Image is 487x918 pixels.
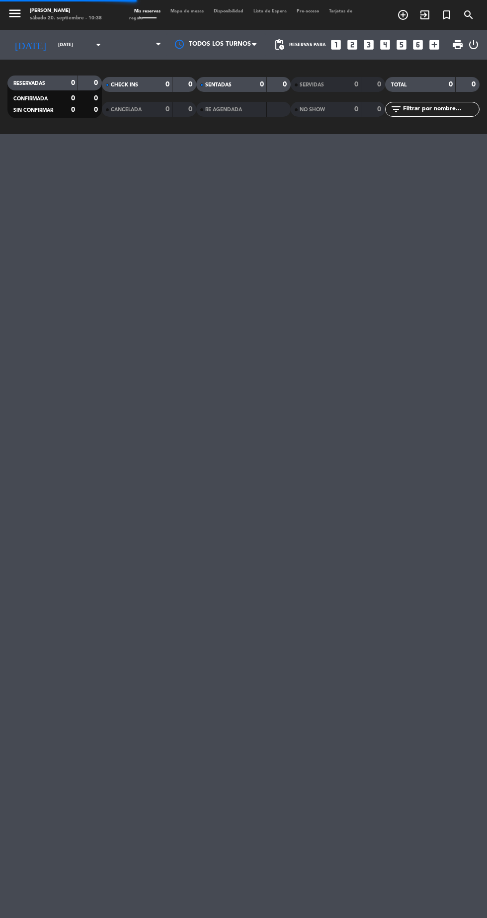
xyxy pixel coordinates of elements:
span: pending_actions [273,39,285,51]
span: Reservas para [289,42,326,48]
strong: 0 [71,106,75,113]
strong: 0 [283,81,289,88]
span: RE AGENDADA [205,107,242,112]
div: sábado 20. septiembre - 10:38 [30,15,102,22]
span: CONFIRMADA [13,96,48,101]
div: LOG OUT [468,30,480,60]
strong: 0 [94,106,100,113]
strong: 0 [94,95,100,102]
i: arrow_drop_down [92,39,104,51]
div: [PERSON_NAME] [30,7,102,15]
i: looks_5 [395,38,408,51]
span: SENTADAS [205,82,232,87]
i: looks_one [329,38,342,51]
i: add_circle_outline [397,9,409,21]
span: Mapa de mesas [165,9,209,13]
i: [DATE] [7,35,53,55]
strong: 0 [94,79,100,86]
strong: 0 [449,81,453,88]
i: looks_two [346,38,359,51]
span: Mis reservas [129,9,165,13]
span: TOTAL [391,82,406,87]
strong: 0 [260,81,264,88]
span: Lista de Espera [248,9,292,13]
span: Disponibilidad [209,9,248,13]
span: CANCELADA [111,107,142,112]
i: turned_in_not [441,9,453,21]
strong: 0 [71,95,75,102]
i: search [463,9,475,21]
strong: 0 [165,81,169,88]
span: RESERVADAS [13,81,45,86]
i: filter_list [390,103,402,115]
span: print [452,39,464,51]
strong: 0 [377,81,383,88]
button: menu [7,6,22,23]
span: CHECK INS [111,82,138,87]
strong: 0 [188,106,194,113]
strong: 0 [188,81,194,88]
strong: 0 [165,106,169,113]
strong: 0 [71,79,75,86]
span: SERVIDAS [300,82,324,87]
input: Filtrar por nombre... [402,104,479,115]
span: Pre-acceso [292,9,324,13]
i: looks_4 [379,38,392,51]
i: looks_3 [362,38,375,51]
strong: 0 [354,106,358,113]
strong: 0 [377,106,383,113]
strong: 0 [354,81,358,88]
i: looks_6 [411,38,424,51]
strong: 0 [472,81,478,88]
i: exit_to_app [419,9,431,21]
i: menu [7,6,22,21]
i: power_settings_new [468,39,480,51]
span: NO SHOW [300,107,325,112]
i: add_box [428,38,441,51]
span: SIN CONFIRMAR [13,108,53,113]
